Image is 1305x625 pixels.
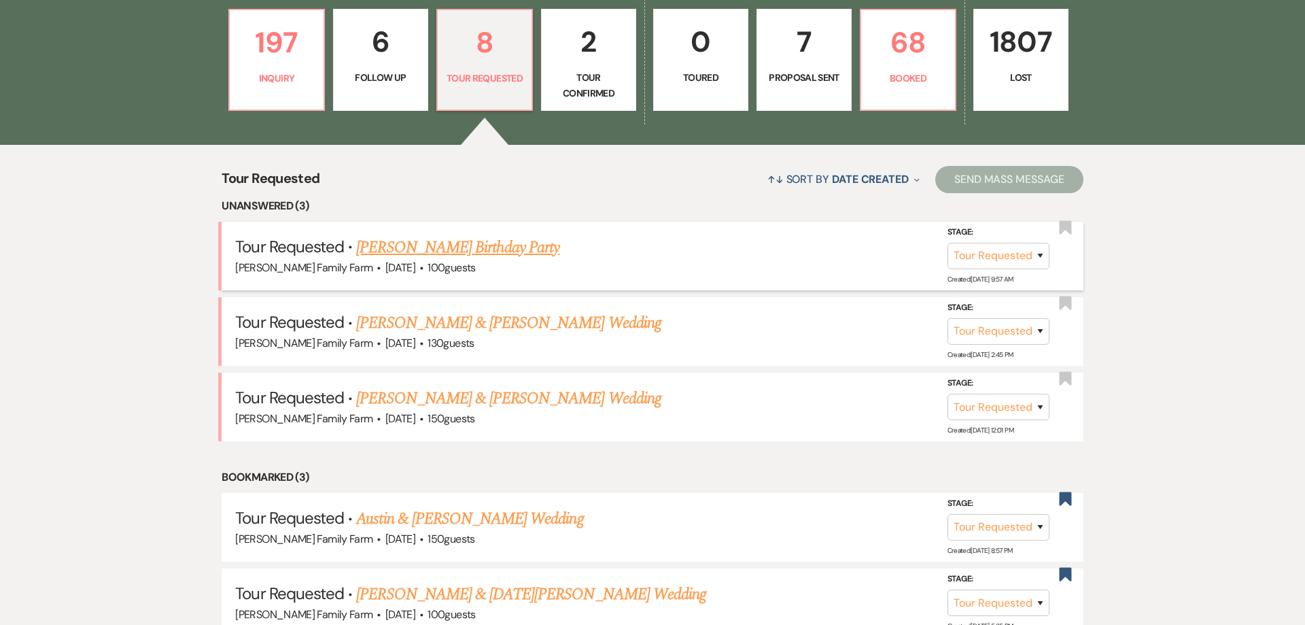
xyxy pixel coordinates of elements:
span: [DATE] [385,336,415,350]
label: Stage: [947,225,1049,240]
p: Proposal Sent [765,70,843,85]
span: Tour Requested [235,236,344,257]
span: Tour Requested [222,168,319,197]
span: Created: [DATE] 9:57 AM [947,275,1013,284]
span: [PERSON_NAME] Family Farm [235,336,372,350]
a: 2Tour Confirmed [541,9,636,111]
span: Created: [DATE] 2:45 PM [947,350,1013,359]
a: 1807Lost [973,9,1068,111]
label: Stage: [947,301,1049,316]
span: [DATE] [385,411,415,426]
p: 6 [342,19,419,65]
a: 197Inquiry [228,9,325,111]
p: 0 [662,19,739,65]
span: 130 guests [428,336,474,350]
p: 7 [765,19,843,65]
a: [PERSON_NAME] Birthday Party [356,235,559,260]
a: Austin & [PERSON_NAME] Wedding [356,507,583,531]
p: Toured [662,70,739,85]
p: Tour Requested [446,71,523,86]
span: 100 guests [428,607,475,622]
li: Bookmarked (3) [222,469,1083,486]
a: 68Booked [860,9,956,111]
span: 150 guests [428,532,474,546]
button: Send Mass Message [935,166,1083,193]
span: [PERSON_NAME] Family Farm [235,607,372,622]
span: [PERSON_NAME] Family Farm [235,411,372,426]
span: Tour Requested [235,387,344,408]
a: [PERSON_NAME] & [PERSON_NAME] Wedding [356,311,661,335]
span: Created: [DATE] 12:01 PM [947,426,1013,435]
a: [PERSON_NAME] & [PERSON_NAME] Wedding [356,386,661,411]
span: [DATE] [385,607,415,622]
p: 197 [238,20,315,65]
span: [DATE] [385,260,415,275]
p: 2 [550,19,627,65]
a: [PERSON_NAME] & [DATE][PERSON_NAME] Wedding [356,582,706,607]
span: [PERSON_NAME] Family Farm [235,260,372,275]
a: 0Toured [653,9,748,111]
p: Booked [869,71,947,86]
span: Date Created [832,172,909,186]
span: [PERSON_NAME] Family Farm [235,532,372,546]
span: ↑↓ [767,172,784,186]
p: 68 [869,20,947,65]
span: [DATE] [385,532,415,546]
a: 7Proposal Sent [756,9,852,111]
a: 6Follow Up [333,9,428,111]
label: Stage: [947,376,1049,391]
p: 1807 [982,19,1060,65]
span: Tour Requested [235,507,344,528]
span: 150 guests [428,411,474,426]
li: Unanswered (3) [222,197,1083,215]
span: Tour Requested [235,583,344,604]
p: Lost [982,70,1060,85]
button: Sort By Date Created [762,161,925,197]
p: Inquiry [238,71,315,86]
label: Stage: [947,496,1049,511]
p: Tour Confirmed [550,70,627,101]
span: Created: [DATE] 8:57 PM [947,546,1013,555]
span: 100 guests [428,260,475,275]
label: Stage: [947,572,1049,587]
span: Tour Requested [235,311,344,333]
p: 8 [446,20,523,65]
a: 8Tour Requested [436,9,533,111]
p: Follow Up [342,70,419,85]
